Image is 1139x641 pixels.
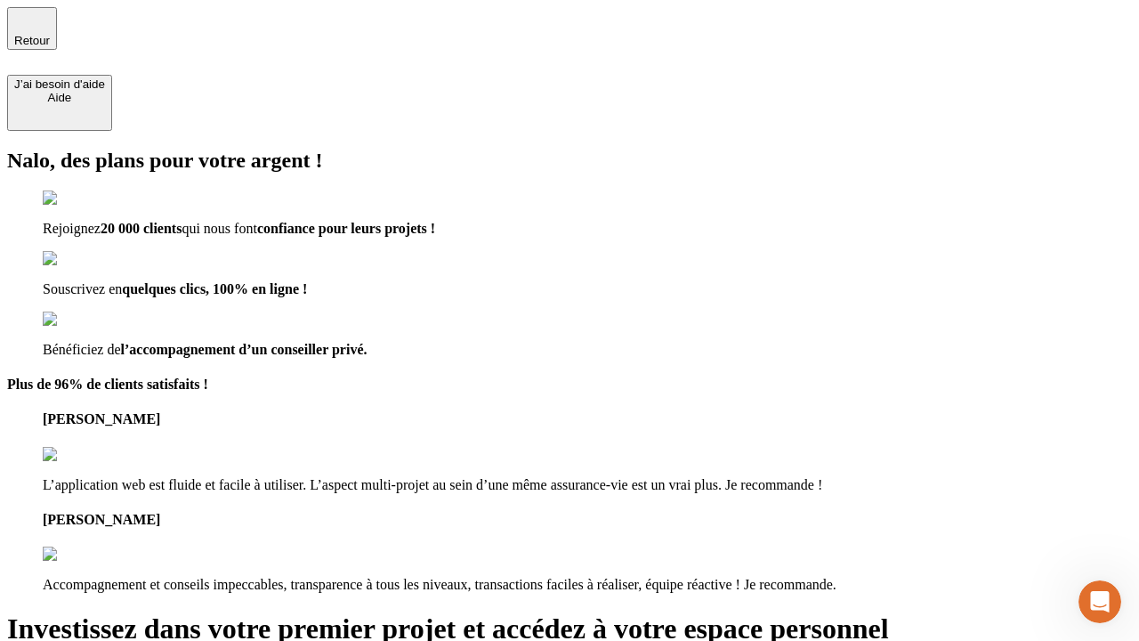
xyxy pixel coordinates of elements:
span: Bénéficiez de [43,342,121,357]
span: 20 000 clients [101,221,182,236]
img: checkmark [43,191,119,207]
img: checkmark [43,251,119,267]
button: Retour [7,7,57,50]
div: Aide [14,91,105,104]
h4: [PERSON_NAME] [43,411,1132,427]
h4: [PERSON_NAME] [43,512,1132,528]
span: qui nous font [182,221,256,236]
span: quelques clics, 100% en ligne ! [122,281,307,296]
iframe: Intercom live chat [1078,580,1121,623]
span: confiance pour leurs projets ! [257,221,435,236]
span: Souscrivez en [43,281,122,296]
h2: Nalo, des plans pour votre argent ! [7,149,1132,173]
img: checkmark [43,312,119,328]
p: Accompagnement et conseils impeccables, transparence à tous les niveaux, transactions faciles à r... [43,577,1132,593]
span: Retour [14,34,50,47]
span: Rejoignez [43,221,101,236]
span: l’accompagnement d’un conseiller privé. [121,342,368,357]
h4: Plus de 96% de clients satisfaits ! [7,377,1132,393]
img: reviews stars [43,447,131,463]
p: L’application web est fluide et facile à utiliser. L’aspect multi-projet au sein d’une même assur... [43,477,1132,493]
img: reviews stars [43,547,131,563]
div: J’ai besoin d'aide [14,77,105,91]
button: J’ai besoin d'aideAide [7,75,112,131]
